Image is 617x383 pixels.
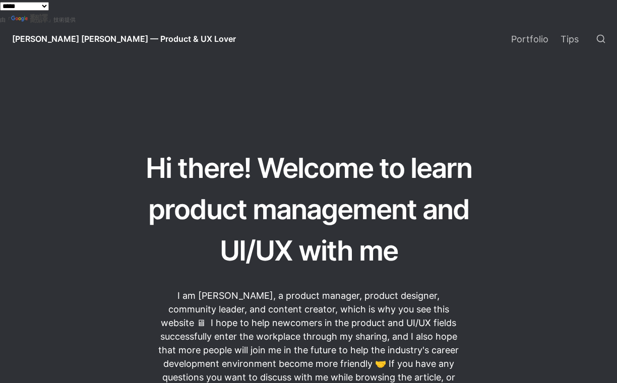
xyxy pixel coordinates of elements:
[554,25,585,53] a: Tips
[4,25,244,53] a: [PERSON_NAME] [PERSON_NAME] — Product & UX Lover
[12,34,236,44] span: [PERSON_NAME] [PERSON_NAME] — Product & UX Lover
[505,25,554,53] a: Portfolio
[11,16,30,23] img: Google 翻譯
[11,13,48,24] a: 翻譯
[117,146,500,273] h1: Hi there! Welcome to learn product management and UI/UX with me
